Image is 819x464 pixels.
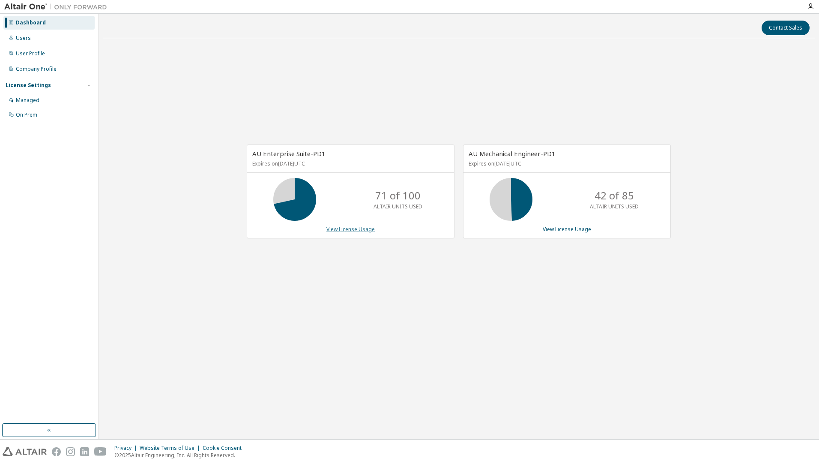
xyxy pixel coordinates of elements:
[543,226,591,233] a: View License Usage
[94,447,107,456] img: youtube.svg
[6,82,51,89] div: License Settings
[114,452,247,459] p: © 2025 Altair Engineering, Inc. All Rights Reserved.
[66,447,75,456] img: instagram.svg
[326,226,375,233] a: View License Usage
[469,149,556,158] span: AU Mechanical Engineer-PD1
[16,35,31,42] div: Users
[590,203,639,210] p: ALTAIR UNITS USED
[374,203,422,210] p: ALTAIR UNITS USED
[80,447,89,456] img: linkedin.svg
[16,97,39,104] div: Managed
[114,445,140,452] div: Privacy
[4,3,111,11] img: Altair One
[16,111,37,118] div: On Prem
[375,188,421,203] p: 71 of 100
[140,445,203,452] div: Website Terms of Use
[52,447,61,456] img: facebook.svg
[3,447,47,456] img: altair_logo.svg
[595,188,634,203] p: 42 of 85
[16,50,45,57] div: User Profile
[469,160,663,167] p: Expires on [DATE] UTC
[16,66,57,72] div: Company Profile
[16,19,46,26] div: Dashboard
[203,445,247,452] div: Cookie Consent
[252,149,326,158] span: AU Enterprise Suite-PD1
[252,160,447,167] p: Expires on [DATE] UTC
[762,21,810,35] button: Contact Sales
